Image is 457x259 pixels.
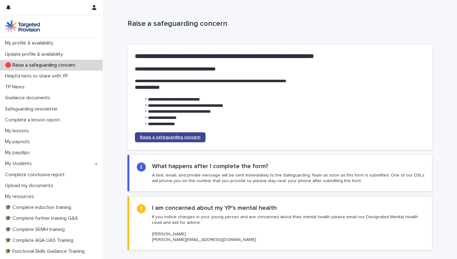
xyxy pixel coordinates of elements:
p: 🎓 Complete induction training [2,205,76,210]
p: TP News [2,84,30,90]
p: My resources [2,194,39,200]
p: My payslips [2,150,35,156]
p: Upload my documents [2,183,58,189]
p: Complete conclusive report [2,172,70,178]
p: Complete a lesson report [2,117,65,123]
p: Raise a safeguarding concern [127,19,430,28]
h2: What happens after I complete the form? [152,162,268,170]
p: A text, email, and private message will be sent immediately to the Safeguarding Team as soon as t... [152,172,424,184]
p: My students [2,161,37,167]
p: 🎓 Complete SEMH training [2,227,70,233]
p: Guidance documents [2,95,55,101]
p: My payouts [2,139,35,145]
p: 🎓 Functional Skills Guidance Training [2,248,90,254]
h2: I am concerned about my YP's mental health [152,204,277,212]
p: 🎓 Complete further training Q&A [2,215,83,221]
img: M5nRWzHhSzIhMunXDL62 [5,20,40,33]
p: My lessons [2,128,34,134]
p: Safeguarding newsletter [2,106,63,112]
p: My profile & availability [2,40,58,46]
span: Raise a safeguarding concern [140,135,201,139]
p: Update profile & availability [2,51,68,57]
p: Helpful hints to share with YP [2,73,73,79]
p: 🔴 Raise a safeguarding concern [2,62,80,68]
a: Raise a safeguarding concern [135,132,205,142]
p: 🎓 Complete AQA UAS Training [2,238,78,243]
p: If you notice changes in your young person and are concerned about their mental health please ema... [152,214,424,243]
